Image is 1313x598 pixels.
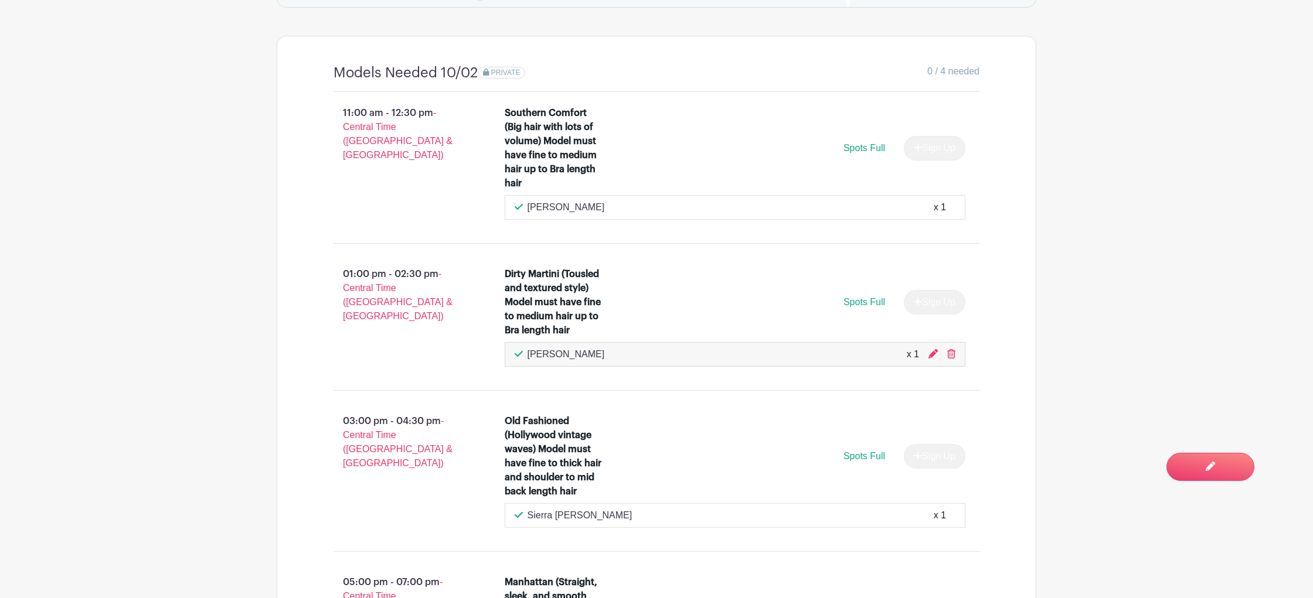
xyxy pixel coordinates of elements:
[528,508,632,522] p: Sierra [PERSON_NAME]
[505,414,606,498] div: Old Fashioned (Hollywood vintage waves) Model must have fine to thick hair and shoulder to mid ba...
[927,64,979,78] span: 0 / 4 needed
[934,508,946,522] div: x 1
[528,347,605,361] p: [PERSON_NAME]
[843,297,885,307] span: Spots Full
[843,451,885,461] span: Spots Full
[934,200,946,214] div: x 1
[505,267,606,337] div: Dirty Martini (Tousled and textured style) Model must have fine to medium hair up to Bra length hair
[528,200,605,214] p: [PERSON_NAME]
[343,108,453,160] span: - Central Time ([GEOGRAPHIC_DATA] & [GEOGRAPHIC_DATA])
[315,101,486,167] p: 11:00 am - 12:30 pm
[907,347,919,361] div: x 1
[491,69,521,77] span: PRIVATE
[843,143,885,153] span: Spots Full
[334,64,478,81] h4: Models Needed 10/02
[315,409,486,475] p: 03:00 pm - 04:30 pm
[505,106,606,190] div: Southern Comfort (Big hair with lots of volume) Model must have fine to medium hair up to Bra len...
[315,262,486,328] p: 01:00 pm - 02:30 pm
[343,269,453,321] span: - Central Time ([GEOGRAPHIC_DATA] & [GEOGRAPHIC_DATA])
[343,416,453,468] span: - Central Time ([GEOGRAPHIC_DATA] & [GEOGRAPHIC_DATA])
